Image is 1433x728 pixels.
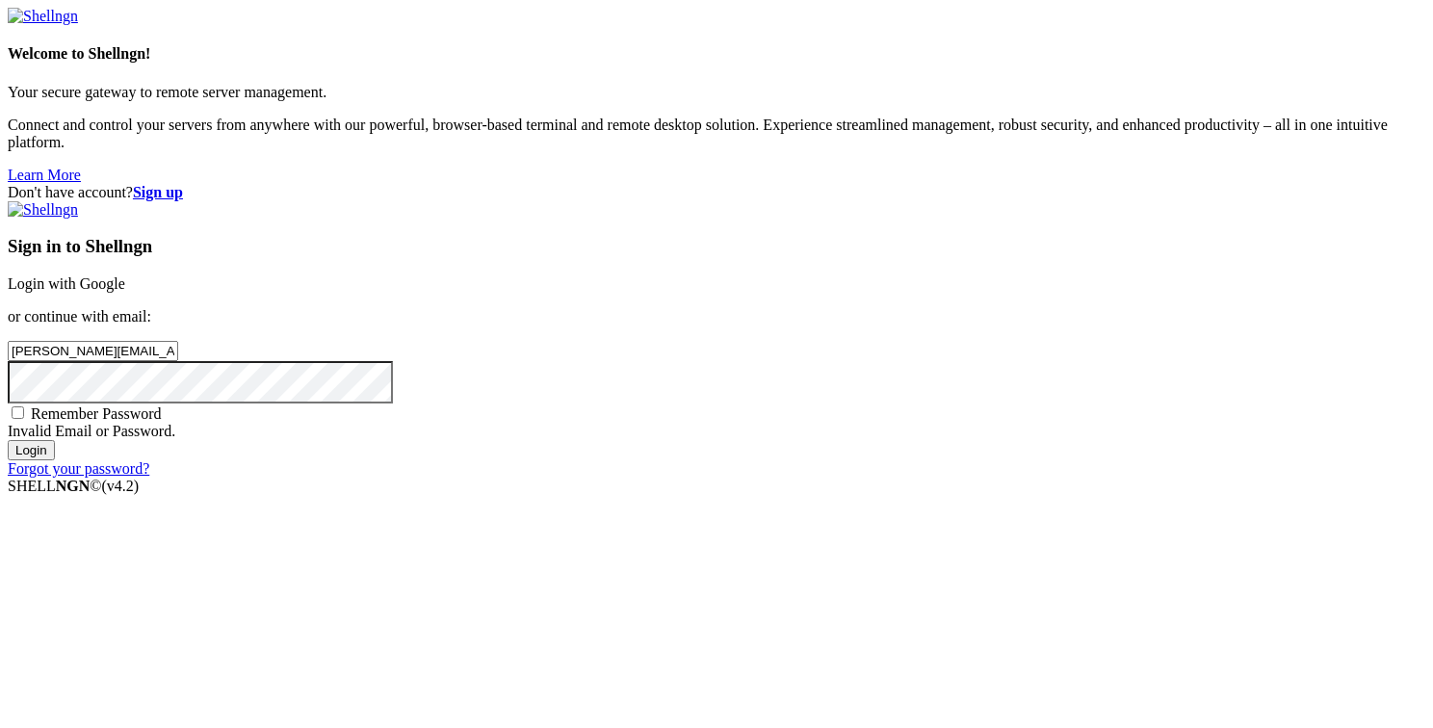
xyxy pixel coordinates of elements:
[8,236,1425,257] h3: Sign in to Shellngn
[8,440,55,460] input: Login
[8,341,178,361] input: Email address
[8,117,1425,151] p: Connect and control your servers from anywhere with our powerful, browser-based terminal and remo...
[8,184,1425,201] div: Don't have account?
[102,478,140,494] span: 4.2.0
[8,478,139,494] span: SHELL ©
[8,45,1425,63] h4: Welcome to Shellngn!
[8,275,125,292] a: Login with Google
[56,478,91,494] b: NGN
[31,405,162,422] span: Remember Password
[8,167,81,183] a: Learn More
[133,184,183,200] a: Sign up
[8,201,78,219] img: Shellngn
[8,308,1425,325] p: or continue with email:
[8,423,1425,440] div: Invalid Email or Password.
[8,84,1425,101] p: Your secure gateway to remote server management.
[8,8,78,25] img: Shellngn
[12,406,24,419] input: Remember Password
[8,460,149,477] a: Forgot your password?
